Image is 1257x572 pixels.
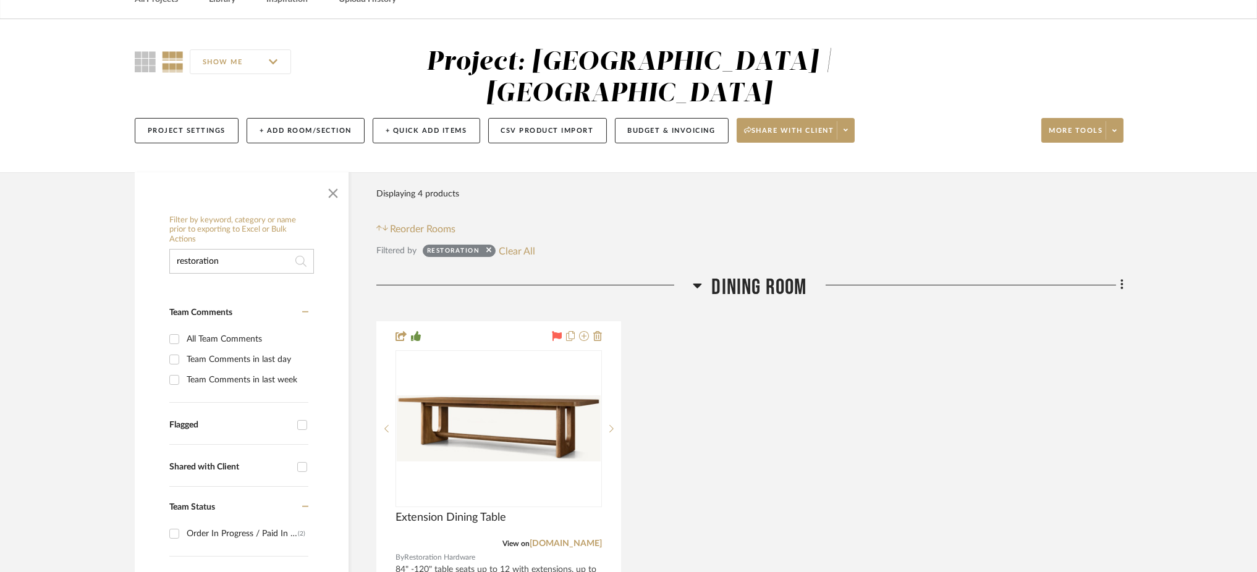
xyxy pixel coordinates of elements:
div: Flagged [169,420,291,431]
button: + Quick Add Items [373,118,480,143]
button: CSV Product Import [488,118,607,143]
div: Team Comments in last day [187,350,305,369]
span: More tools [1049,126,1103,145]
span: View on [502,540,530,547]
a: [DOMAIN_NAME] [530,539,602,548]
button: + Add Room/Section [247,118,365,143]
div: (2) [298,524,305,544]
span: Reorder Rooms [391,222,456,237]
div: Project: [GEOGRAPHIC_DATA] | [GEOGRAPHIC_DATA] [426,49,832,107]
div: Shared with Client [169,462,291,473]
button: Clear All [499,243,535,259]
button: Share with client [737,118,855,143]
button: Close [321,179,345,203]
div: Filtered by [376,244,417,258]
input: Search within 4 results [169,249,314,274]
span: Team Status [169,503,215,511]
span: By [396,552,404,563]
div: Displaying 4 products [376,182,459,206]
span: Dining Room [711,274,806,301]
div: Order In Progress / Paid In Full w/ Freight, No Balance due [187,524,298,544]
span: Share with client [744,126,834,145]
button: Budget & Invoicing [615,118,729,143]
button: More tools [1041,118,1124,143]
button: Reorder Rooms [376,222,456,237]
div: All Team Comments [187,329,305,349]
div: restoration [427,246,480,259]
span: Restoration Hardware [404,552,475,563]
img: Extension Dining Table [397,395,601,462]
span: Extension Dining Table [396,511,506,524]
div: Team Comments in last week [187,370,305,390]
span: Team Comments [169,308,232,317]
button: Project Settings [135,118,239,143]
h6: Filter by keyword, category or name prior to exporting to Excel or Bulk Actions [169,216,314,245]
